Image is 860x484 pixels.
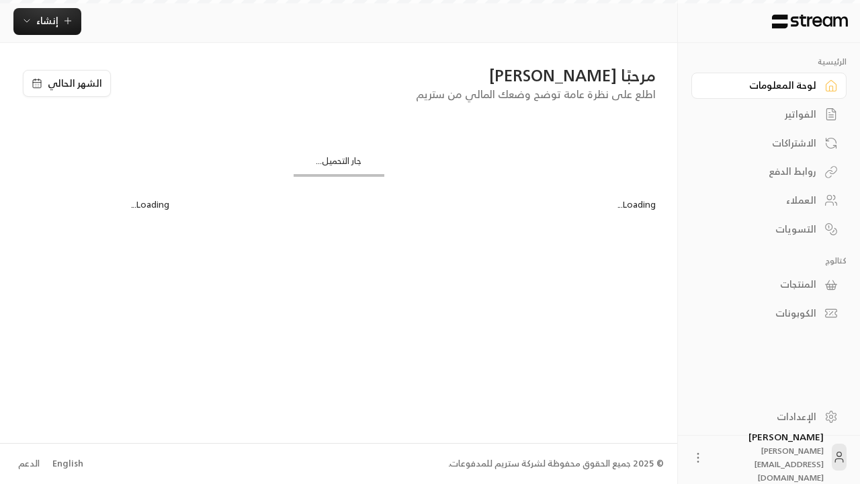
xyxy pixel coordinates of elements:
div: English [52,457,83,471]
div: التسويات [708,223,816,236]
a: الفواتير [691,102,847,128]
div: Loading... [180,198,656,212]
div: الإعدادات [708,410,816,424]
div: العملاء [708,194,816,207]
div: Loading... [21,198,169,212]
p: الرئيسية [691,56,847,67]
div: الكوبونات [708,307,816,320]
div: مرحبًا [PERSON_NAME] [126,65,656,86]
a: العملاء [691,188,847,214]
button: إنشاء [13,8,81,35]
div: الاشتراكات [708,136,816,150]
a: الإعدادات [691,403,847,430]
a: التسويات [691,216,847,242]
a: روابط الدفع [691,159,847,185]
span: اطلع على نظرة عامة توضح وضعك المالي من ستريم [416,85,656,104]
div: © 2025 جميع الحقوق محفوظة لشركة ستريم للمدفوعات. [448,457,664,471]
a: لوحة المعلومات [691,73,847,99]
a: الاشتراكات [691,130,847,156]
p: كتالوج [691,255,847,266]
div: لوحة المعلومات [708,79,816,92]
img: Logo [771,14,849,29]
div: جار التحميل... [294,155,384,174]
a: الدعم [13,452,44,476]
div: المنتجات [708,278,816,291]
div: الفواتير [708,108,816,121]
div: روابط الدفع [708,165,816,178]
div: [PERSON_NAME] [713,430,824,484]
a: المنتجات [691,272,847,298]
span: إنشاء [36,12,58,29]
a: الكوبونات [691,300,847,327]
button: الشهر الحالي [23,70,111,97]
